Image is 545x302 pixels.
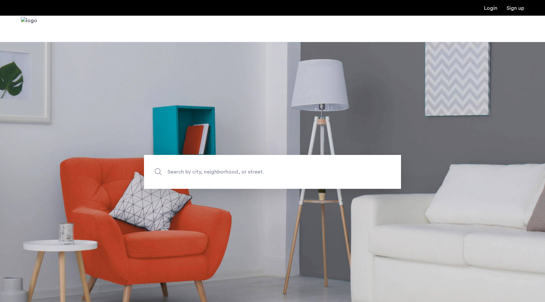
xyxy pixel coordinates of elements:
a: Cazamio Logo [21,17,37,41]
a: Login [484,6,497,11]
a: Registration [507,6,524,11]
input: Apartment Search [144,155,401,189]
span: Search by city, neighborhood, or street. [167,168,347,176]
img: logo [21,17,37,41]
